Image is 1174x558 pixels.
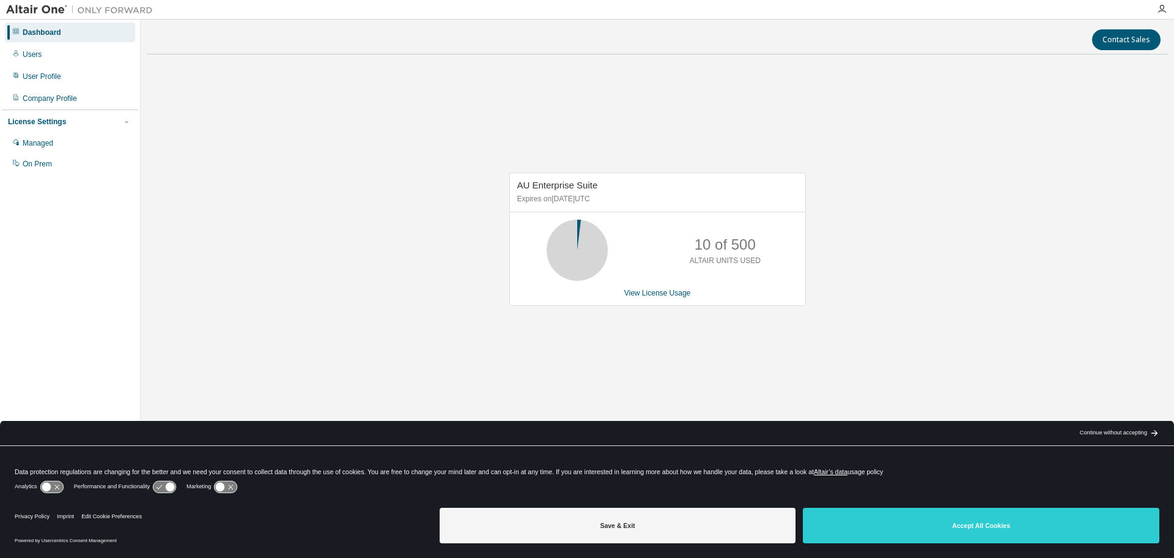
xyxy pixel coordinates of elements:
img: Altair One [6,4,159,16]
button: Contact Sales [1092,29,1161,50]
div: Company Profile [23,94,77,103]
p: Expires on [DATE] UTC [517,194,795,204]
div: License Settings [8,117,66,127]
a: View License Usage [624,289,691,297]
span: AU Enterprise Suite [517,180,598,190]
div: On Prem [23,159,52,169]
div: Managed [23,138,53,148]
div: Users [23,50,42,59]
p: 10 of 500 [695,234,756,255]
p: ALTAIR UNITS USED [690,256,761,266]
div: User Profile [23,72,61,81]
div: Dashboard [23,28,61,37]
